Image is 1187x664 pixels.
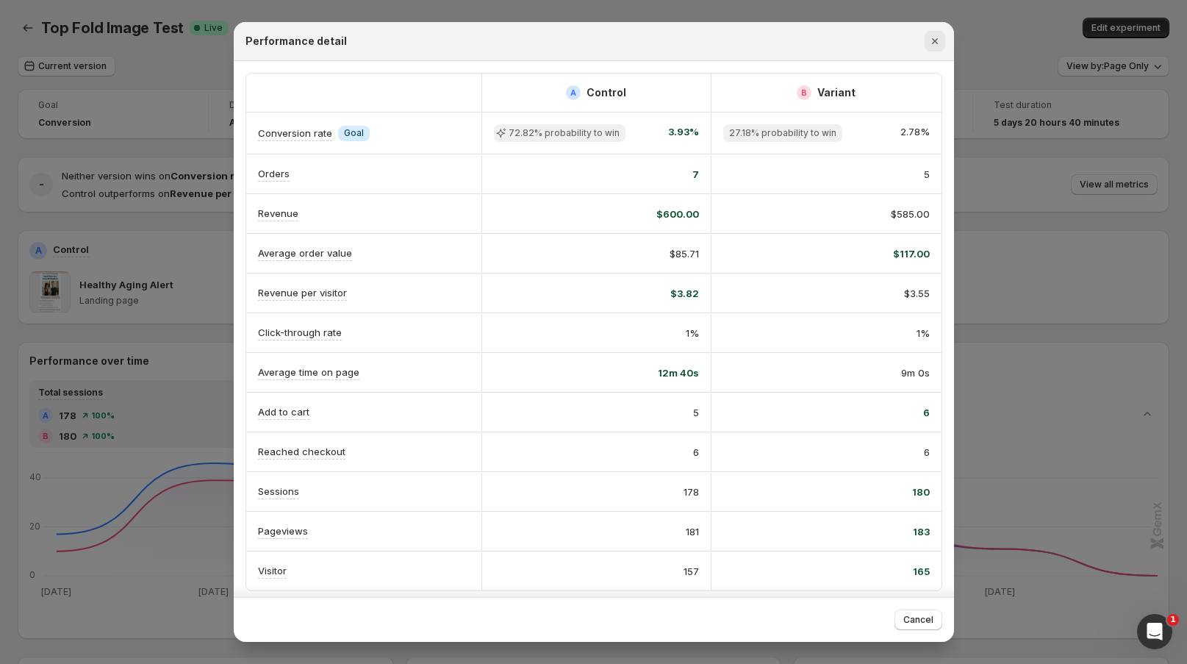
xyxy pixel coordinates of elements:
[801,88,807,97] h2: B
[692,167,699,182] span: 7
[894,610,942,630] button: Cancel
[658,365,699,380] span: 12m 40s
[587,85,626,100] h2: Control
[693,405,699,420] span: 5
[913,524,930,539] span: 183
[693,445,699,460] span: 6
[258,404,309,419] p: Add to cart
[684,564,699,579] span: 157
[258,166,290,181] p: Orders
[258,563,287,578] p: Visitor
[258,126,332,140] p: Conversion rate
[344,127,364,139] span: Goal
[893,246,930,261] span: $117.00
[258,246,352,260] p: Average order value
[903,614,933,626] span: Cancel
[245,34,347,49] h2: Performance detail
[917,326,930,340] span: 1%
[258,206,298,221] p: Revenue
[656,207,699,221] span: $600.00
[912,485,930,499] span: 180
[901,365,930,380] span: 9m 0s
[1167,614,1179,626] span: 1
[670,246,699,261] span: $85.71
[686,524,699,539] span: 181
[1137,614,1172,649] iframe: Intercom live chat
[258,484,299,499] p: Sessions
[258,325,342,340] p: Click-through rate
[686,326,699,340] span: 1%
[924,445,930,460] span: 6
[913,564,930,579] span: 165
[904,286,930,301] span: $3.55
[925,31,945,51] button: Close
[900,124,930,142] span: 2.78%
[258,524,308,538] p: Pageviews
[258,444,345,459] p: Reached checkout
[684,485,699,499] span: 178
[891,207,930,221] span: $585.00
[668,124,699,142] span: 3.93%
[670,286,699,301] span: $3.82
[817,85,856,100] h2: Variant
[923,405,930,420] span: 6
[258,285,347,300] p: Revenue per visitor
[509,127,620,139] span: 72.82% probability to win
[924,167,930,182] span: 5
[258,365,359,379] p: Average time on page
[570,88,576,97] h2: A
[729,127,836,139] span: 27.18% probability to win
